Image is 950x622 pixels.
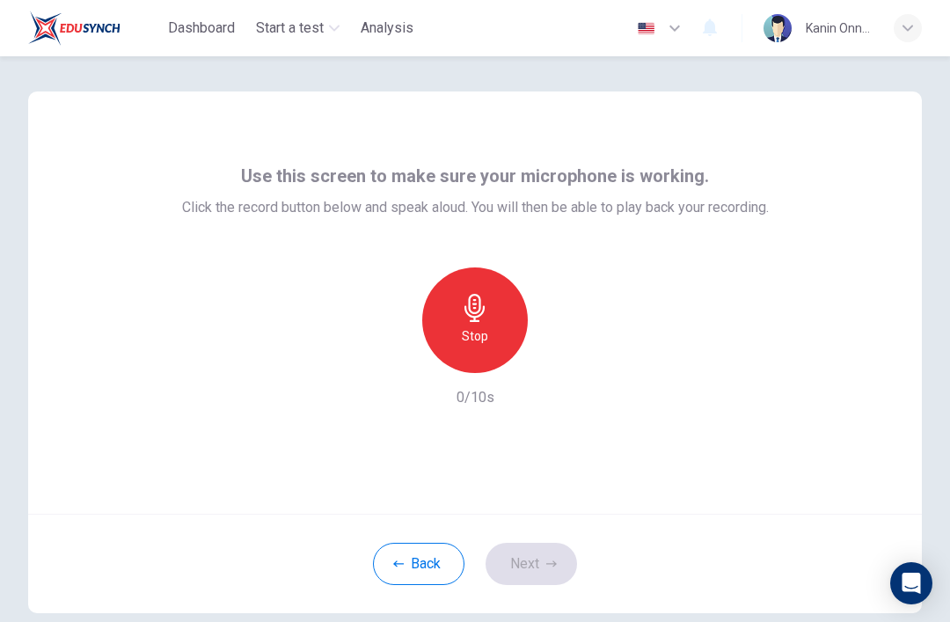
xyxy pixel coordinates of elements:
[462,326,488,347] h6: Stop
[890,562,932,604] div: Open Intercom Messenger
[161,12,242,44] button: Dashboard
[249,12,347,44] button: Start a test
[806,18,873,39] div: Kanin Onnangrong
[28,11,121,46] img: EduSynch logo
[168,18,235,39] span: Dashboard
[457,387,494,408] h6: 0/10s
[635,22,657,35] img: en
[241,162,709,190] span: Use this screen to make sure your microphone is working.
[256,18,324,39] span: Start a test
[182,197,769,218] span: Click the record button below and speak aloud. You will then be able to play back your recording.
[28,11,161,46] a: EduSynch logo
[361,18,413,39] span: Analysis
[422,267,528,373] button: Stop
[354,12,420,44] button: Analysis
[373,543,464,585] button: Back
[764,14,792,42] img: Profile picture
